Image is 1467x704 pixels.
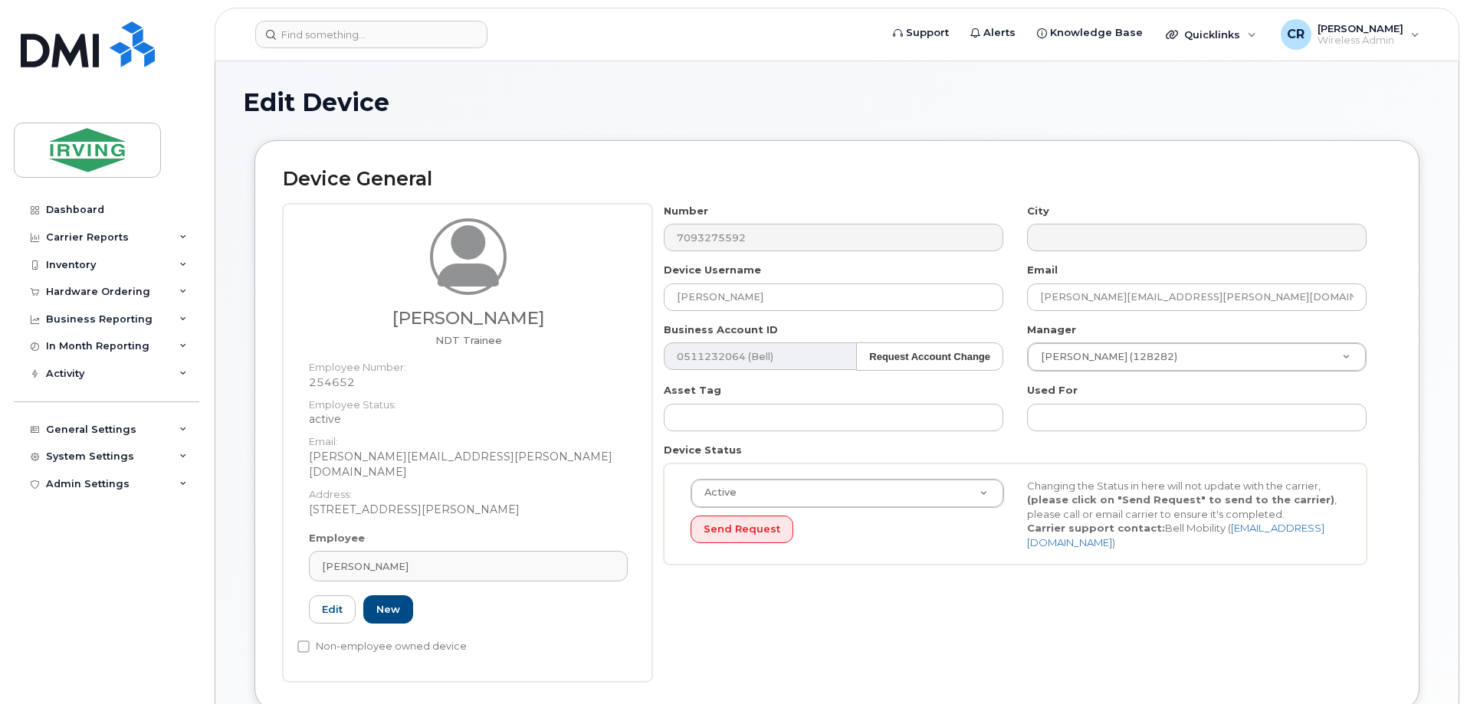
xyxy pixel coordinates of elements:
dd: [PERSON_NAME][EMAIL_ADDRESS][PERSON_NAME][DOMAIN_NAME] [309,449,628,480]
h1: Edit Device [243,89,1431,116]
a: Edit [309,595,356,624]
dd: 254652 [309,375,628,390]
a: [EMAIL_ADDRESS][DOMAIN_NAME] [1027,522,1324,548]
dt: Employee Status: [309,390,628,412]
span: [PERSON_NAME] [322,559,409,574]
strong: Carrier support contact: [1027,522,1165,534]
label: Number [664,204,708,218]
label: Used For [1027,383,1078,398]
a: New [363,595,413,624]
label: Employee [309,531,365,545]
dt: Address: [309,480,628,502]
dt: Employee Number: [309,352,628,375]
label: City [1027,204,1049,218]
label: Business Account ID [664,323,778,337]
strong: Request Account Change [869,351,990,362]
span: [PERSON_NAME] (128282) [1032,350,1177,364]
dd: [STREET_ADDRESS][PERSON_NAME] [309,502,628,517]
a: Active [691,480,1003,507]
a: [PERSON_NAME] [309,551,628,581]
h2: Device General [283,169,1391,190]
label: Asset Tag [664,383,721,398]
dt: Email: [309,427,628,449]
label: Device Username [664,263,761,277]
strong: (please click on "Send Request" to send to the carrier) [1027,493,1334,506]
button: Request Account Change [856,342,1003,371]
dd: active [309,411,628,427]
label: Non-employee owned device [297,637,467,656]
button: Send Request [691,516,793,544]
span: Active [695,486,737,499]
h3: [PERSON_NAME] [309,309,628,328]
label: Device Status [664,443,742,457]
label: Manager [1027,323,1076,337]
div: Changing the Status in here will not update with the carrier, , please call or email carrier to e... [1016,479,1352,550]
label: Email [1027,263,1058,277]
input: Non-employee owned device [297,640,310,653]
a: [PERSON_NAME] (128282) [1028,343,1366,371]
span: Job title [435,334,502,346]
